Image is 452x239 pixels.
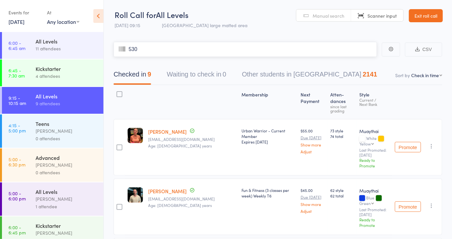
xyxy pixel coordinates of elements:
div: Atten­dances [328,88,357,116]
div: 2141 [363,71,377,78]
span: 74 total [330,133,354,139]
a: Exit roll call [409,9,443,22]
a: [DATE] [8,18,24,25]
img: image1744100639.png [128,128,143,143]
div: 4 attendees [36,72,98,80]
span: All Levels [156,9,189,20]
div: Ready to Promote [359,157,390,168]
img: image1705562404.png [128,187,143,203]
a: 4:15 -5:00 pmTeens[PERSON_NAME]0 attendees [2,114,103,148]
div: Fun & Fitness (3 classes per week) Weekly T6 [242,187,295,198]
div: Any location [47,18,79,25]
div: Ready to Promote [359,217,390,228]
span: [GEOGRAPHIC_DATA] large matted area [162,22,247,28]
div: Expires [DATE] [242,139,295,145]
div: Muaythai [359,128,390,134]
button: Waiting to check in0 [167,67,226,85]
button: Promote [395,142,421,152]
a: 9:15 -10:15 amAll Levels9 attendees [2,87,103,114]
div: Membership [239,88,298,116]
span: Roll Call for [115,9,156,20]
a: [PERSON_NAME] [148,128,187,135]
a: Show more [301,202,325,206]
span: Manual search [313,12,344,19]
small: bradwhitfield_8@hotmail.com [148,196,236,201]
button: Other students in [GEOGRAPHIC_DATA]2141 [242,67,377,85]
div: [PERSON_NAME] [36,161,98,169]
div: [PERSON_NAME] [36,195,98,203]
label: Sort by [395,72,410,78]
div: Kickstarter [36,222,98,229]
time: 5:00 - 6:30 pm [8,157,25,167]
time: 6:45 - 7:30 am [8,68,25,78]
div: 0 attendees [36,135,98,142]
a: Adjust [301,209,325,213]
div: At [47,7,79,18]
a: 5:00 -6:30 pmAdvanced[PERSON_NAME]0 attendees [2,148,103,182]
div: Urban Warrior - Current Member [242,128,295,145]
div: White [359,136,390,146]
time: 6:00 - 6:45 pm [8,225,26,235]
div: All Levels [36,188,98,195]
small: Last Promoted: [DATE] [359,207,390,217]
div: Check in time [411,72,439,78]
div: 0 [223,71,226,78]
span: Age: [DEMOGRAPHIC_DATA] years [148,143,212,148]
time: 6:00 - 6:45 am [8,40,25,51]
div: 11 attendees [36,45,98,52]
small: Due [DATE] [301,195,325,199]
a: 6:00 -6:45 amAll Levels11 attendees [2,32,103,59]
small: Last Promoted: [DATE] [359,148,390,157]
div: $45.00 [301,187,325,213]
div: Style [357,88,392,116]
div: 9 [148,71,151,78]
time: 9:15 - 10:15 am [8,95,26,106]
div: since last grading [330,104,354,113]
div: $55.00 [301,128,325,154]
a: 5:00 -6:00 pmAll Levels[PERSON_NAME]1 attendee [2,182,103,216]
div: 0 attendees [36,169,98,176]
div: Kickstarter [36,65,98,72]
div: [PERSON_NAME] [36,229,98,237]
div: Green [359,201,371,205]
a: Adjust [301,149,325,154]
div: Events for [8,7,40,18]
input: Scan member card [114,42,377,57]
div: Blue [359,196,390,205]
span: Scanner input [367,12,397,19]
button: Checked in9 [114,67,151,85]
div: Advanced [36,154,98,161]
span: Age: [DEMOGRAPHIC_DATA] years [148,202,212,208]
span: 62 style [330,187,354,193]
button: CSV [405,43,442,57]
small: jazzybhunt@aol.com [148,137,236,142]
div: 1 attendee [36,203,98,210]
div: All Levels [36,93,98,100]
a: [PERSON_NAME] [148,188,187,195]
a: 6:45 -7:30 amKickstarter4 attendees [2,60,103,86]
button: Promote [395,201,421,212]
div: Next Payment [298,88,328,116]
small: Due [DATE] [301,135,325,140]
div: 9 attendees [36,100,98,107]
div: Current / Next Rank [359,98,390,106]
a: Show more [301,143,325,147]
div: Yellow [359,142,371,146]
div: [PERSON_NAME] [36,127,98,135]
div: Teens [36,120,98,127]
div: All Levels [36,38,98,45]
time: 5:00 - 6:00 pm [8,191,26,201]
span: [DATE] 09:15 [115,22,140,28]
span: 73 style [330,128,354,133]
time: 4:15 - 5:00 pm [8,123,26,133]
div: Muaythai [359,187,390,194]
span: 62 total [330,193,354,198]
